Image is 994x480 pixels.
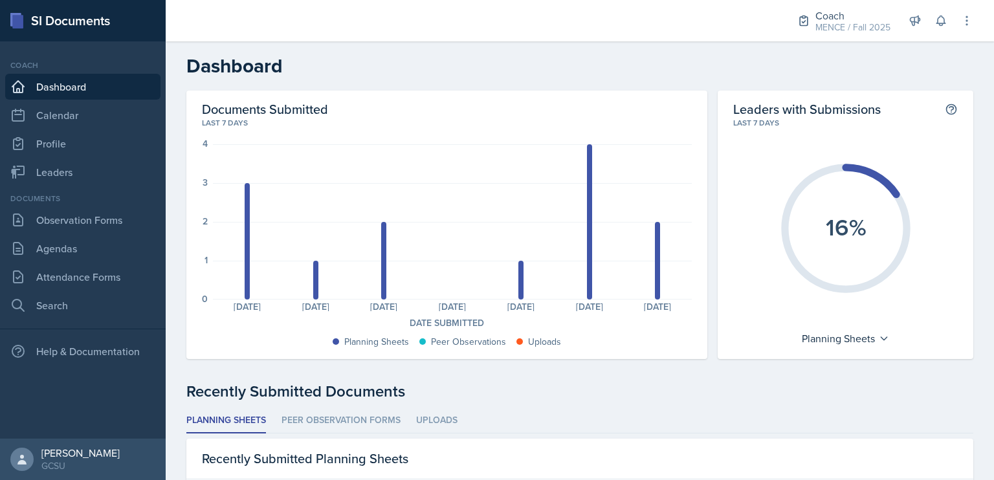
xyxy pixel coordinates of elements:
div: MENCE / Fall 2025 [815,21,890,34]
div: 2 [203,217,208,226]
h2: Leaders with Submissions [733,101,881,117]
div: Last 7 days [202,117,692,129]
a: Calendar [5,102,160,128]
li: Planning Sheets [186,408,266,433]
div: [PERSON_NAME] [41,446,120,459]
a: Search [5,292,160,318]
li: Peer Observation Forms [282,408,401,433]
div: [DATE] [624,302,692,311]
div: [DATE] [213,302,282,311]
h2: Dashboard [186,54,973,78]
a: Attendance Forms [5,264,160,290]
div: Peer Observations [431,335,506,349]
div: [DATE] [418,302,487,311]
h2: Documents Submitted [202,101,692,117]
div: Planning Sheets [344,335,409,349]
div: 3 [203,178,208,187]
div: Recently Submitted Planning Sheets [186,439,973,479]
li: Uploads [416,408,458,433]
a: Profile [5,131,160,157]
a: Dashboard [5,74,160,100]
div: 1 [204,256,208,265]
text: 16% [825,210,866,244]
div: Date Submitted [202,316,692,330]
div: Help & Documentation [5,338,160,364]
div: Uploads [528,335,561,349]
div: 4 [203,139,208,148]
div: Coach [5,60,160,71]
div: 0 [202,294,208,303]
div: [DATE] [487,302,555,311]
div: Planning Sheets [795,328,896,349]
div: [DATE] [350,302,419,311]
div: [DATE] [555,302,624,311]
div: Recently Submitted Documents [186,380,973,403]
a: Observation Forms [5,207,160,233]
a: Agendas [5,235,160,261]
div: Documents [5,193,160,204]
div: Last 7 days [733,117,958,129]
div: [DATE] [282,302,350,311]
a: Leaders [5,159,160,185]
div: Coach [815,8,890,23]
div: GCSU [41,459,120,472]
